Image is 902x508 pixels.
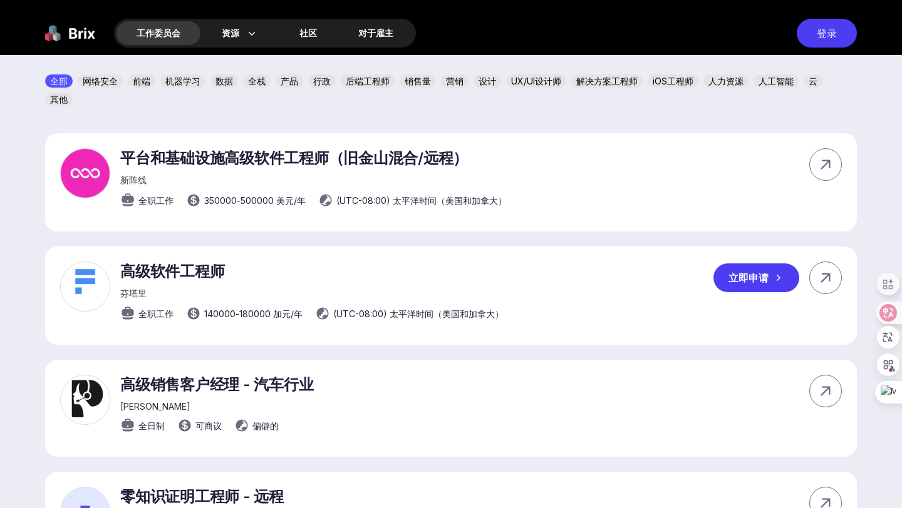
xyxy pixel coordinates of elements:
font: 加元 [273,308,291,319]
font: 美元 [276,195,294,206]
a: 对于雇主 [338,21,413,45]
font: 云 [809,76,817,86]
font: 立即申请 [728,272,769,284]
font: UX/UI设计师 [511,76,561,86]
font: 行政 [313,76,331,86]
font: 网络安全 [83,76,118,86]
font: 资源 [222,28,239,38]
font: 零知识证明工程师 - 远程 [120,487,284,505]
font: 高级软件工程师 [120,262,224,280]
font: 全部 [50,76,68,86]
font: 营销 [446,76,464,86]
font: 登录 [817,27,837,39]
font: 产品 [281,76,298,86]
font: 新阵线 [120,175,147,185]
font: 高级销售客户经理 - 汽车行业 [120,375,313,394]
a: 立即申请 [713,263,809,292]
font: 前端 [133,76,150,86]
font: 设计 [479,76,496,86]
font: 芬塔里 [120,288,147,298]
font: 可商议 [195,420,222,431]
font: (UTC-08:00) 太平洋时间（美国和加拿大） [333,308,504,319]
font: 社区 [299,28,317,38]
font: 解决方案工程师 [576,76,638,86]
a: 社区 [279,21,337,45]
font: 后端工程师 [346,76,390,86]
font: /年 [291,308,303,319]
font: - [237,195,241,206]
font: 180000 [239,308,271,319]
font: 偏僻的 [252,420,279,431]
font: 全日制 [138,420,165,431]
font: 机器学习 [165,76,200,86]
font: 350000 [204,195,237,206]
font: /年 [294,195,306,206]
font: 人工智能 [759,76,794,86]
font: 其他 [50,94,68,104]
font: [PERSON_NAME] [120,401,190,412]
font: iOS工程师 [653,76,693,86]
a: 登录 [791,19,857,48]
font: 工作委员会 [137,28,180,38]
font: 140000 [204,308,236,319]
font: 全职工作 [138,195,174,206]
font: 500000 [241,195,274,206]
font: 销售量 [405,76,431,86]
font: - [236,308,239,319]
font: 数据 [215,76,233,86]
font: (UTC-08:00) 太平洋时间（美国和加拿大） [336,195,507,206]
font: 平台和基础设施高级软件工程师（旧金山混合/远程） [120,149,468,167]
font: 人力资源 [708,76,744,86]
font: 对于雇主 [358,28,393,38]
font: 全栈 [248,76,266,86]
font: 全职工作 [138,308,174,319]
